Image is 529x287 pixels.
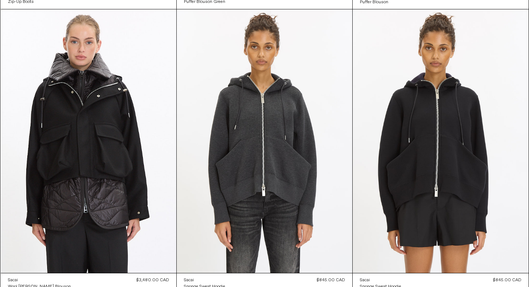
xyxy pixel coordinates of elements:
img: Sacai Wool Melton Blouson [1,9,176,273]
img: Sacai Sponge Sweat Hoodie in black [353,9,528,273]
div: Sacai [360,277,370,283]
img: Sacai Sponge Sweat Hoodie in grey [177,9,352,273]
a: Sacai [184,277,225,283]
div: Sacai [8,277,18,283]
div: $845.00 CAD [493,277,521,283]
div: Sacai [184,277,194,283]
div: $3,480.00 CAD [136,277,169,283]
a: Sacai [360,277,401,283]
a: Sacai [8,277,71,283]
div: $845.00 CAD [317,277,345,283]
